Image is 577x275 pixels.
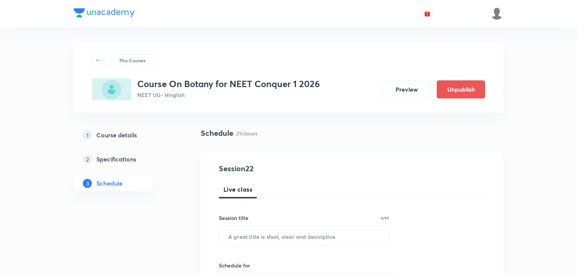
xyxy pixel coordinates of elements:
[201,128,233,139] h4: Schedule
[96,155,136,164] h5: Specifications
[437,80,485,98] button: Unpublish
[83,155,92,164] p: 2
[421,8,433,20] button: avatar
[219,261,389,269] h6: Schedule for
[83,179,92,188] p: 3
[137,91,320,99] p: NEET UG • Hinglish
[381,216,389,220] p: 0/99
[219,227,389,246] input: A great title is short, clear and descriptive
[424,10,431,17] img: avatar
[74,8,135,17] img: Company Logo
[236,129,257,137] p: 21 classes
[96,131,137,140] h5: Course details
[219,163,357,174] h4: Session 22
[219,214,248,222] h6: Session title
[223,185,252,194] span: Live class
[74,152,177,167] a: 2Specifications
[96,179,123,188] h5: Schedule
[137,78,320,89] h3: Course On Botany for NEET Conquer 1 2026
[74,8,135,19] a: Company Logo
[92,78,131,100] img: 694CE222-D376-492A-BD43-69D68DC6FEAC_plus.png
[119,57,146,64] p: Plus Courses
[74,128,177,143] a: 1Course details
[83,131,92,140] p: 1
[490,7,503,20] img: Vivek Patil
[382,80,431,98] button: Preview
